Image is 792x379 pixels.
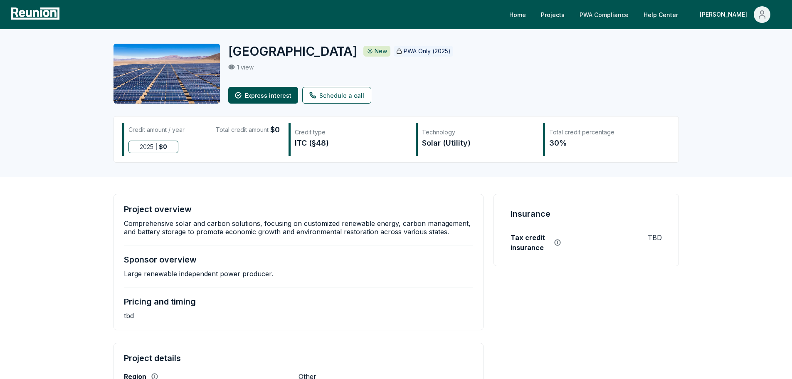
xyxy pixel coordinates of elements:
p: 1 view [237,64,254,71]
div: Technology [422,128,534,136]
p: PWA Only (2025) [404,47,451,55]
a: Schedule a call [302,87,371,104]
div: [PERSON_NAME] [700,6,750,23]
p: TBD [648,233,662,243]
label: Tax credit insurance [511,233,549,253]
h4: Project details [124,353,474,363]
div: Total credit percentage [549,128,661,136]
h4: Project overview [124,204,192,214]
a: PWA Compliance [573,6,635,23]
a: Help Center [637,6,685,23]
span: | [155,141,157,153]
div: Solar (Utility) [422,137,534,149]
span: $ 0 [159,141,167,153]
p: New [375,47,387,55]
h4: Insurance [511,208,550,220]
button: [PERSON_NAME] [693,6,777,23]
p: tbd [124,312,134,320]
div: Credit amount / year [128,124,185,136]
p: Comprehensive solar and carbon solutions, focusing on customized renewable energy, carbon managem... [124,219,474,236]
nav: Main [503,6,784,23]
div: Total credit amount [216,124,280,136]
h2: [GEOGRAPHIC_DATA] [228,44,358,59]
button: Express interest [228,87,298,104]
h4: Sponsor overview [124,255,197,265]
span: 2025 [140,141,153,153]
p: Large renewable independent power producer. [124,270,273,278]
div: Credit type [295,128,407,136]
div: 30% [549,137,661,149]
div: ITC (§48) [295,137,407,149]
span: $0 [270,124,280,136]
a: Projects [534,6,571,23]
h4: Pricing and timing [124,297,196,307]
a: Home [503,6,533,23]
img: Moore County [113,44,220,104]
